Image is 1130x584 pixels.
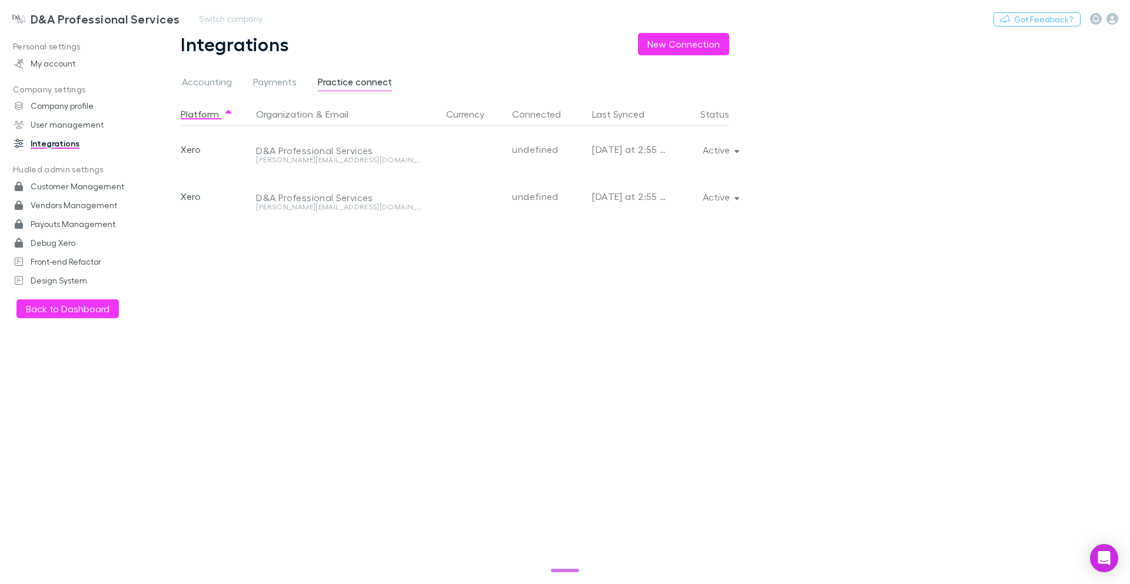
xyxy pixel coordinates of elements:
button: Platform [181,102,233,126]
div: [DATE] at 2:55 AM [592,126,667,173]
a: Integrations [2,134,159,153]
span: Accounting [182,76,232,91]
div: undefined [512,173,583,220]
p: Company settings [2,82,159,97]
a: User management [2,115,159,134]
h3: D&A Professional Services [31,12,180,26]
div: [DATE] at 2:55 AM [592,173,667,220]
button: Active [693,142,747,158]
button: Back to Dashboard [16,299,119,318]
p: Hudled admin settings [2,162,159,177]
div: [PERSON_NAME][EMAIL_ADDRESS][DOMAIN_NAME] [256,203,425,211]
div: D&A Professional Services [256,192,425,203]
p: Personal settings [2,39,159,54]
div: Xero [181,173,251,220]
a: Design System [2,271,159,290]
a: Debug Xero [2,233,159,252]
button: Last Synced [592,102,659,126]
a: Payouts Management [2,215,159,233]
a: Front-end Refactor [2,252,159,271]
a: My account [2,54,159,73]
button: Status [700,102,743,126]
div: Xero [181,126,251,173]
img: D&A Professional Services's Logo [12,12,26,26]
a: D&A Professional Services [5,5,187,33]
a: Customer Management [2,177,159,196]
div: D&A Professional Services [256,145,425,156]
button: Currency [446,102,498,126]
button: New Connection [638,33,729,55]
div: & [256,102,432,126]
span: Practice connect [318,76,392,91]
button: Switch company [192,12,270,26]
a: Company profile [2,96,159,115]
button: Email [325,102,348,126]
div: Open Intercom Messenger [1090,544,1118,572]
div: [PERSON_NAME][EMAIL_ADDRESS][DOMAIN_NAME] [256,156,425,163]
a: Vendors Management [2,196,159,215]
div: undefined [512,126,583,173]
button: Organization [256,102,313,126]
button: Connected [512,102,575,126]
button: Active [693,189,747,205]
h1: Integrations [181,33,289,55]
button: Got Feedback? [993,12,1081,26]
span: Payments [253,76,297,91]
